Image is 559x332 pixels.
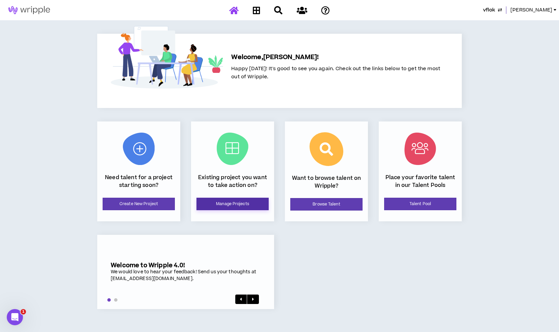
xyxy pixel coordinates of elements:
[7,309,23,325] iframe: Intercom live chat
[123,133,155,165] img: New Project
[290,198,363,211] a: Browse Talent
[231,53,440,62] h5: Welcome, [PERSON_NAME] !
[510,6,552,14] span: [PERSON_NAME]
[384,198,456,210] a: Talent Pool
[483,6,502,14] button: vflok
[103,174,175,189] p: Need talent for a project starting soon?
[196,198,269,210] a: Manage Projects
[290,174,363,190] p: Want to browse talent on Wripple?
[103,198,175,210] a: Create New Project
[217,133,248,165] img: Current Projects
[111,269,261,282] div: We would love to hear your feedback! Send us your thoughts at [EMAIL_ADDRESS][DOMAIN_NAME].
[404,133,436,165] img: Talent Pool
[21,309,26,314] span: 1
[196,174,269,189] p: Existing project you want to take action on?
[231,65,440,80] span: Happy [DATE]! It's good to see you again. Check out the links below to get the most out of Wripple.
[483,6,495,14] span: vflok
[111,262,261,269] h5: Welcome to Wripple 4.0!
[384,174,456,189] p: Place your favorite talent in our Talent Pools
